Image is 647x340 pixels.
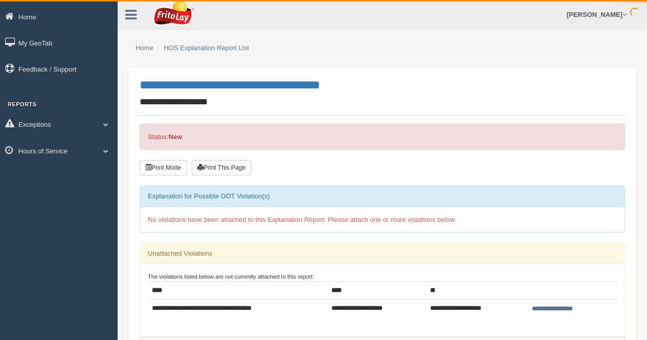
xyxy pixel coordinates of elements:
[140,160,187,175] button: Print Mode
[136,44,153,52] a: Home
[140,243,624,264] div: Unattached Violations
[192,160,251,175] button: Print This Page
[164,44,249,52] a: HOS Explanation Report List
[148,216,456,223] span: No violations have been attached to this Explanation Report. Please attach one or more violations...
[140,186,624,207] div: Explanation for Possible DOT Violation(s)
[140,124,625,150] div: Status:
[168,133,182,141] strong: New
[148,274,314,280] small: The violations listed below are not currently attached to this report:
